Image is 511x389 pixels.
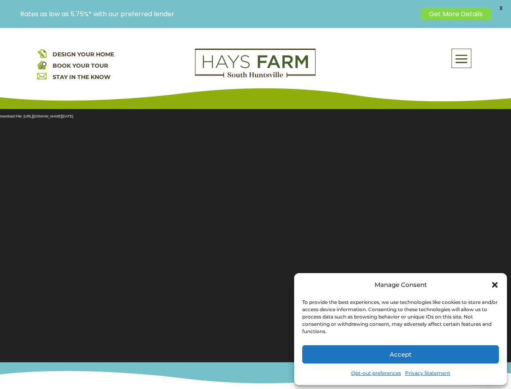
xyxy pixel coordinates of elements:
a: Privacy Statement [405,368,450,379]
a: Get More Details [421,8,491,20]
a: hays farm homes huntsville development [195,72,316,79]
div: To provide the best experiences, we use technologies like cookies to store and/or access device i... [302,299,498,335]
a: Opt-out preferences [351,368,401,379]
div: Close dialog [491,281,499,289]
a: DESIGN YOUR HOME [53,51,114,58]
div: Manage Consent [375,279,427,291]
a: STAY IN THE KNOW [53,73,110,81]
img: design your home [37,49,47,58]
p: Rates as low as 5.75%* with our preferred lender [20,10,417,18]
span: X [495,2,507,14]
button: Accept [302,345,499,363]
a: BOOK YOUR TOUR [53,62,108,69]
img: book your home tour [37,60,47,69]
img: Logo [195,49,316,78]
